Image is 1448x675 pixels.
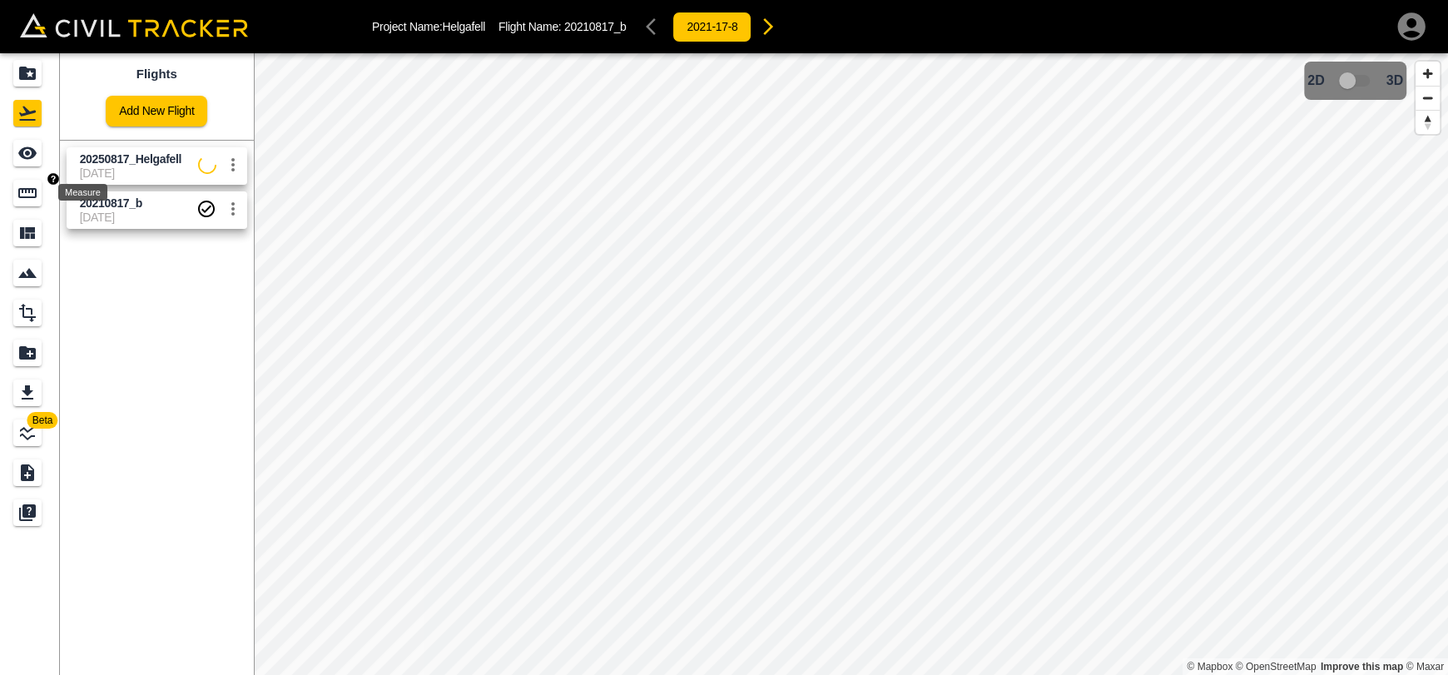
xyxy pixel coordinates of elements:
a: Mapbox [1187,661,1232,673]
button: Zoom in [1416,62,1440,86]
canvas: Map [254,53,1448,675]
p: Flight Name: [498,20,627,33]
span: 20210817_b [564,20,627,33]
span: 3D model not uploaded yet [1331,65,1380,97]
div: Measure [58,184,107,201]
button: Reset bearing to north [1416,110,1440,134]
p: Project Name: Helgafell [372,20,485,33]
span: 3D [1386,73,1403,88]
button: Zoom out [1416,86,1440,110]
a: OpenStreetMap [1236,661,1317,673]
img: Civil Tracker [20,13,248,37]
span: 2D [1307,73,1324,88]
a: Maxar [1406,661,1444,673]
a: Map feedback [1321,661,1403,673]
button: 2021-17-8 [672,12,751,42]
